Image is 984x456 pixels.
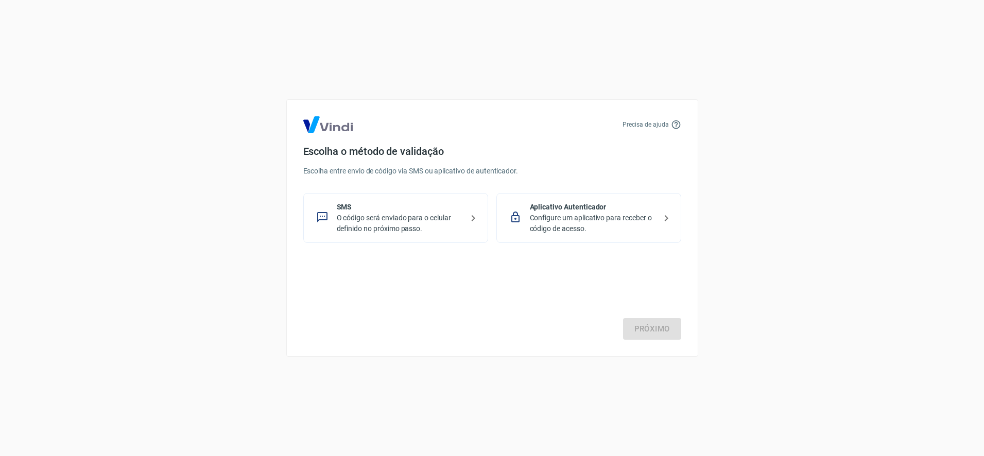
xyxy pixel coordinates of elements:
[303,145,681,157] h4: Escolha o método de validação
[337,202,463,213] p: SMS
[303,116,353,133] img: Logo Vind
[623,120,668,129] p: Precisa de ajuda
[303,193,488,243] div: SMSO código será enviado para o celular definido no próximo passo.
[496,193,681,243] div: Aplicativo AutenticadorConfigure um aplicativo para receber o código de acesso.
[530,213,656,234] p: Configure um aplicativo para receber o código de acesso.
[303,166,681,177] p: Escolha entre envio de código via SMS ou aplicativo de autenticador.
[337,213,463,234] p: O código será enviado para o celular definido no próximo passo.
[530,202,656,213] p: Aplicativo Autenticador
